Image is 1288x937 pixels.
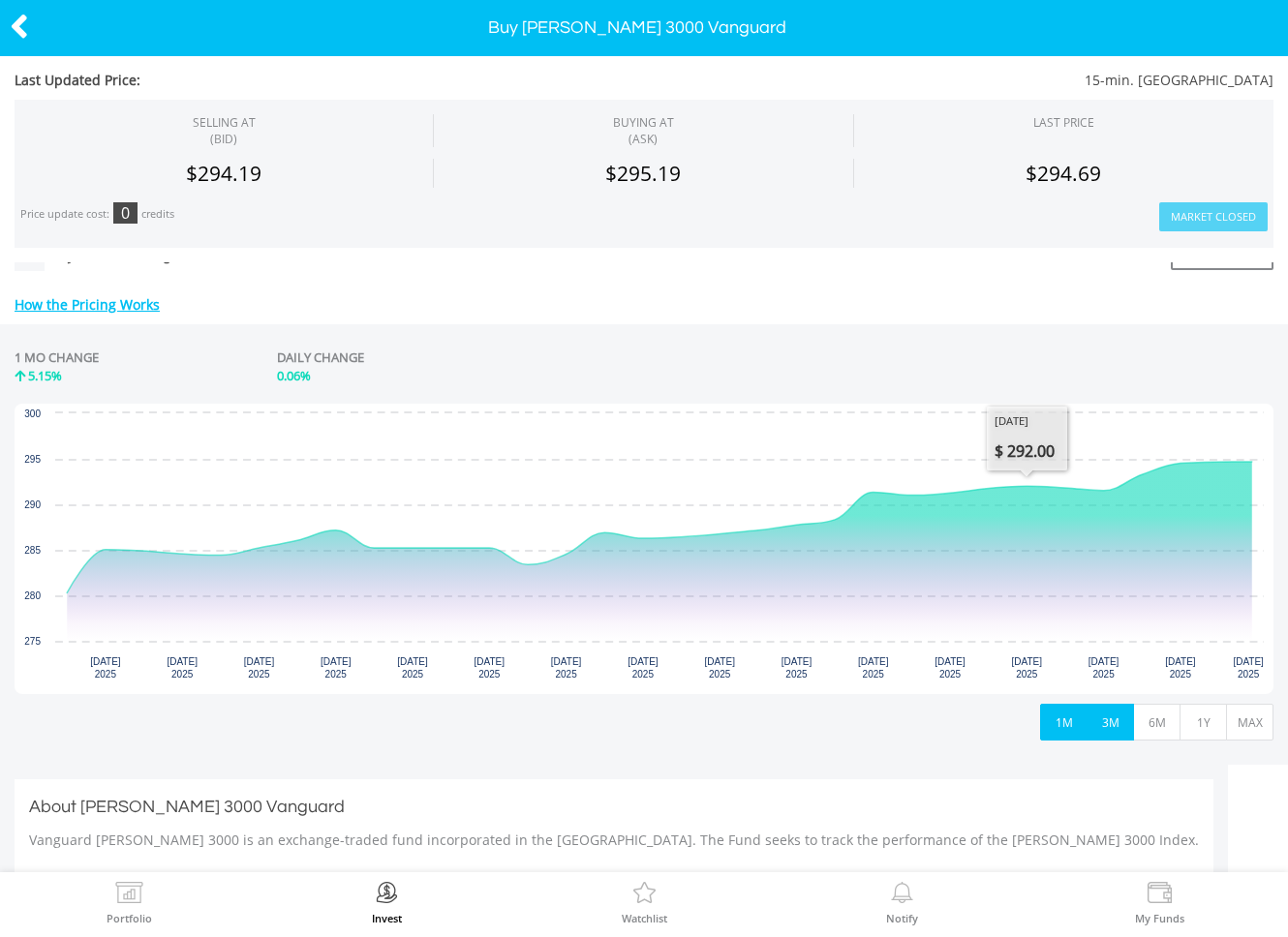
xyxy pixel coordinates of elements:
a: Portfolio [107,882,152,923]
div: LAST PRICE [1033,114,1094,131]
text: [DATE] 2025 [1233,656,1264,680]
text: 300 [24,408,41,419]
span: (BID) [193,131,256,147]
text: 280 [24,590,41,601]
div: 0 [113,202,138,224]
img: Watchlist [629,882,659,909]
div: SELLING AT [193,114,256,147]
h3: About [PERSON_NAME] 3000 Vanguard [29,794,1199,821]
img: Invest Now [372,882,402,909]
label: My Funds [1135,913,1184,923]
span: Last Updated Price: [15,71,539,90]
text: [DATE] 2025 [551,656,582,680]
label: Notify [886,913,918,923]
text: [DATE] 2025 [704,656,735,680]
button: 1M [1040,704,1088,741]
span: $295.19 [605,160,681,187]
text: [DATE] 2025 [90,656,121,680]
span: 5.15% [28,367,62,384]
text: [DATE] 2025 [1165,656,1196,680]
text: [DATE] 2025 [244,656,275,680]
a: How the Pricing Works [15,295,160,314]
button: MAX [1226,704,1273,741]
button: 6M [1133,704,1181,741]
text: [DATE] 2025 [475,656,506,680]
text: [DATE] 2025 [858,656,889,680]
div: credits [141,207,174,222]
span: $294.19 [186,160,261,187]
label: Invest [372,913,402,923]
p: Vanguard [PERSON_NAME] 3000 is an exchange-traded fund incorporated in the [GEOGRAPHIC_DATA]. The... [29,831,1199,850]
img: View Portfolio [114,882,144,909]
text: [DATE] 2025 [935,656,966,680]
a: Watchlist [622,882,667,923]
a: My Funds [1135,882,1184,923]
img: View Notifications [887,882,917,909]
div: DAILY CHANGE [277,348,592,367]
span: $294.69 [1026,160,1101,187]
div: Chart. Highcharts interactive chart. [15,404,1273,694]
div: 1 MO CHANGE [15,348,99,367]
text: [DATE] 2025 [167,656,198,680]
a: Notify [886,882,918,923]
text: 295 [24,454,41,465]
span: 15-min. [GEOGRAPHIC_DATA] [539,71,1273,90]
span: BUYING AT [613,114,674,147]
text: [DATE] 2025 [1012,656,1043,680]
text: 275 [24,636,41,647]
button: Market Closed [1159,202,1268,232]
label: Watchlist [622,913,667,923]
button: 3M [1087,704,1134,741]
text: [DATE] 2025 [397,656,428,680]
label: Portfolio [107,913,152,923]
text: [DATE] 2025 [321,656,352,680]
text: 285 [24,545,41,556]
text: [DATE] 2025 [628,656,659,680]
text: [DATE] 2025 [782,656,813,680]
img: View Funds [1145,882,1175,909]
text: 290 [24,499,41,510]
button: 1Y [1180,704,1227,741]
a: Invest [372,882,402,923]
span: 0.06% [277,367,311,384]
div: Price update cost: [20,207,109,222]
text: [DATE] 2025 [1089,656,1119,680]
svg: Interactive chart [15,404,1273,694]
span: (ASK) [613,131,674,147]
